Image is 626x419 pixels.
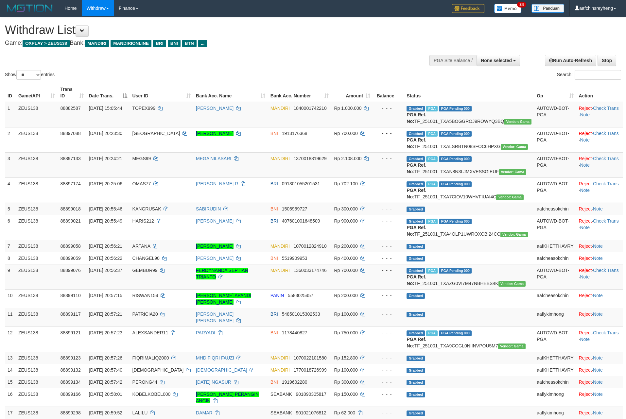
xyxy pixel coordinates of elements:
a: Note [593,256,603,261]
span: [DATE] 20:56:22 [89,256,122,261]
span: MANDIRI [270,156,290,161]
th: Bank Acc. Name: activate to sort column ascending [193,83,268,102]
div: - - - [375,292,401,299]
a: Reject [579,218,592,224]
span: Copy 1360033174746 to clipboard [293,268,326,273]
a: Reject [579,392,592,397]
td: aafcheasokchin [534,252,576,264]
div: - - - [375,255,401,261]
span: Marked by aafnoeunsreypich [426,106,438,111]
a: Reject [579,330,592,335]
span: Vendor URL: https://trx31.1velocity.biz [498,344,526,349]
div: - - - [375,130,401,137]
td: ZEUS138 [16,352,58,364]
span: 88899018 [60,206,80,211]
a: Reject [579,206,592,211]
td: 11 [5,308,16,327]
td: ZEUS138 [16,240,58,252]
span: [DATE] 20:57:26 [89,355,122,360]
td: TF_251001_TXA9CCGL0NIINVPOU5M7 [404,327,534,352]
a: MHD FIQRI FAUZI [196,355,234,360]
span: ALEXSANDER11 [132,330,168,335]
a: Note [580,337,590,342]
a: Reject [579,156,592,161]
a: Reject [579,256,592,261]
a: Check Trans [593,268,619,273]
td: 2 [5,127,16,152]
span: Grabbed [407,256,425,261]
a: Note [580,274,590,279]
span: Rp 900.000 [334,218,357,224]
h4: Game: Bank: [5,40,411,46]
a: Note [580,188,590,193]
span: Rp 1.000.000 [334,106,361,111]
td: ZEUS138 [16,327,58,352]
span: OXPLAY > ZEUS138 [23,40,70,47]
th: Game/API: activate to sort column ascending [16,83,58,102]
span: Rp 700.000 [334,131,357,136]
th: Amount: activate to sort column ascending [331,83,373,102]
span: Copy 091301055201531 to clipboard [282,181,320,186]
span: MANDIRI [270,243,290,249]
span: 88897133 [60,156,80,161]
select: Showentries [16,70,41,80]
a: Note [593,311,603,317]
a: Check Trans [593,106,619,111]
span: 88899058 [60,243,80,249]
td: ZEUS138 [16,252,58,264]
a: Reject [579,268,592,273]
td: 15 [5,376,16,388]
span: Copy 407601001648509 to clipboard [282,218,320,224]
span: MEGS99 [132,156,151,161]
b: PGA Ref. No: [407,137,426,149]
span: [DATE] 20:55:49 [89,218,122,224]
span: [DATE] 20:57:40 [89,367,122,373]
img: Button%20Memo.svg [494,4,522,13]
span: PGA Pending [439,106,472,111]
span: 34 [517,2,526,8]
td: 14 [5,364,16,376]
a: Reject [579,379,592,385]
td: · · [576,177,623,203]
span: Grabbed [407,131,425,137]
a: Reject [579,243,592,249]
a: Note [593,243,603,249]
td: aafcheasokchin [534,376,576,388]
span: Grabbed [407,356,425,361]
td: · [576,376,623,388]
span: Marked by aafsolysreylen [426,156,438,162]
span: BRI [270,218,278,224]
div: PGA Site Balance / [429,55,477,66]
th: Op: activate to sort column ascending [534,83,576,102]
span: [DATE] 15:05:44 [89,106,122,111]
span: ... [198,40,207,47]
td: AUTOWD-BOT-PGA [534,215,576,240]
a: Check Trans [593,131,619,136]
a: Reject [579,293,592,298]
th: Bank Acc. Number: activate to sort column ascending [268,83,332,102]
th: Balance [373,83,404,102]
td: 5 [5,203,16,215]
td: ZEUS138 [16,102,58,127]
td: AUTOWD-BOT-PGA [534,264,576,289]
a: MEGA NILASARI [196,156,231,161]
th: Status [404,83,534,102]
td: · · [576,102,623,127]
span: MANDIRI [270,268,290,273]
b: PGA Ref. No: [407,162,426,174]
span: Copy 548501015302533 to clipboard [282,311,320,317]
td: ZEUS138 [16,289,58,308]
td: ZEUS138 [16,203,58,215]
span: [GEOGRAPHIC_DATA] [132,131,180,136]
input: Search: [575,70,621,80]
span: PATRICIA20 [132,311,158,317]
td: TF_251001_TXAZG0VI7M47NBHEBS4K [404,264,534,289]
td: AUTOWD-BOT-PGA [534,102,576,127]
span: [DATE] 20:56:21 [89,243,122,249]
a: DAMAR [196,410,213,415]
a: Note [580,162,590,168]
th: Date Trans.: activate to sort column descending [86,83,130,102]
span: [DATE] 20:56:37 [89,268,122,273]
span: Vendor URL: https://trx31.1velocity.biz [501,144,528,150]
a: [PERSON_NAME] [196,218,234,224]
